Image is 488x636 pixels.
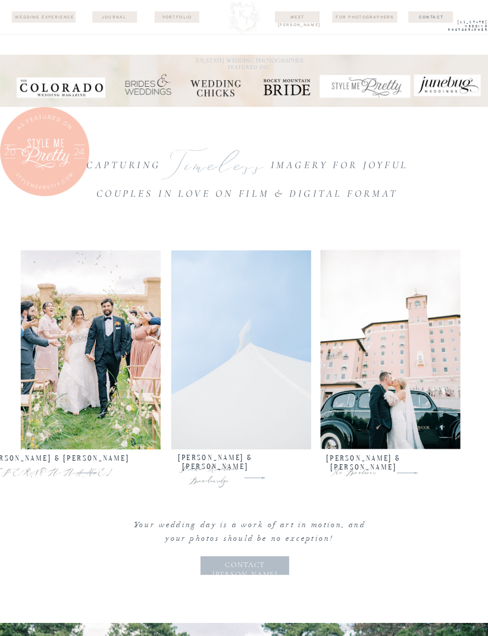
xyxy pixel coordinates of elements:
a: The Broadmoor [271,466,437,492]
a: Private ResidenceBreackenridge [143,462,276,492]
a: Meet [PERSON_NAME] [278,14,317,20]
a: [PERSON_NAME] & [PERSON_NAME] [165,453,265,462]
p: Private Residence Breackenridge [143,462,276,492]
a: wedding experience [14,14,75,21]
p: Your wedding day is a work of art in motion, and your photos should be no exception! [133,518,366,549]
a: For Photographers [332,14,397,20]
a: journal [95,14,134,20]
a: Contact [403,14,459,20]
a: [US_STATE] WEdding Photographer [436,20,488,34]
a: Portfolio [157,14,196,20]
a: contact [PERSON_NAME] [199,560,291,575]
a: The wedding Experience [176,8,324,29]
a: [PERSON_NAME] & [PERSON_NAME] [295,454,432,469]
h2: [US_STATE] Wedding Photographer [166,57,332,71]
p: Timeless [143,134,289,189]
p: capturing Imagery for joyful couples in love on film & Digital format [58,158,437,213]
